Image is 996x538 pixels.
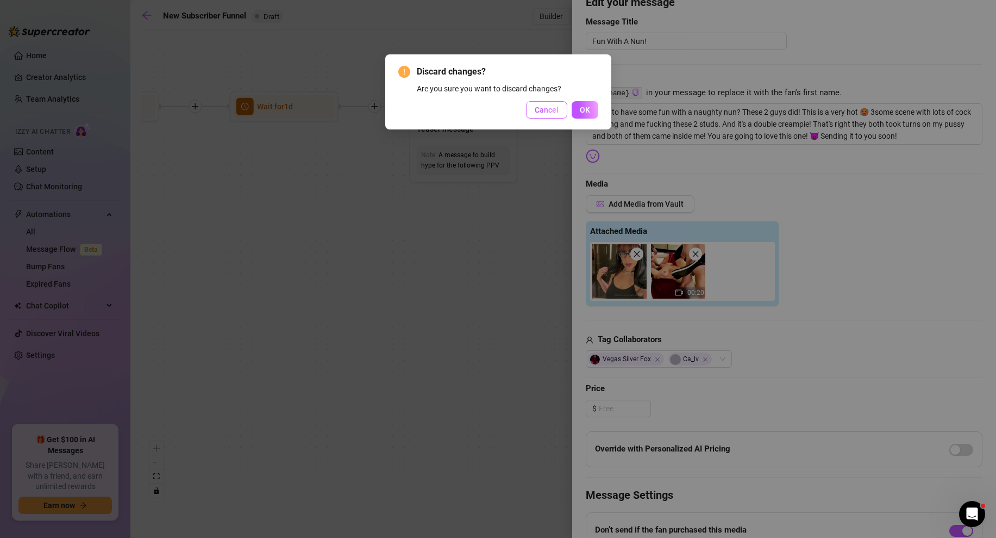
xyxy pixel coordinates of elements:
[580,106,590,114] span: OK
[417,83,598,95] div: Are you sure you want to discard changes?
[398,66,410,78] span: exclamation-circle
[959,501,985,527] iframe: Intercom live chat
[417,65,598,78] span: Discard changes?
[526,101,567,119] button: Cancel
[572,101,598,119] button: OK
[535,106,559,114] span: Cancel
